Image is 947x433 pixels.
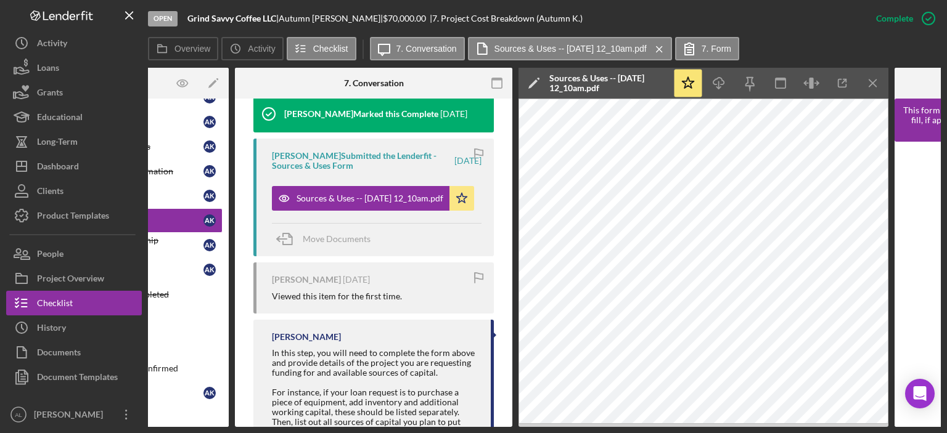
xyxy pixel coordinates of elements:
[6,315,142,340] button: History
[37,105,83,132] div: Educational
[187,13,276,23] b: Grind Savvy Coffee LLC
[203,116,216,128] div: A K
[37,80,63,108] div: Grants
[6,266,142,291] button: Project Overview
[297,193,443,203] div: Sources & Uses -- [DATE] 12_10am.pdf
[905,379,935,408] div: Open Intercom Messenger
[203,140,216,153] div: A K
[272,186,474,211] button: Sources & Uses -- [DATE] 12_10am.pdf
[272,151,453,171] div: [PERSON_NAME] Submitted the Lenderfit - Sources & Uses Form
[272,275,341,285] div: [PERSON_NAME]
[148,11,178,26] div: Open
[279,14,383,23] div: Autumn [PERSON_NAME] |
[203,165,216,177] div: A K
[6,154,142,179] button: Dashboard
[6,31,142,55] button: Activity
[37,340,81,368] div: Documents
[37,315,66,343] div: History
[37,365,118,392] div: Document Templates
[303,233,371,244] span: Move Documents
[494,44,647,54] label: Sources & Uses -- [DATE] 12_10am.pdf
[6,241,142,266] button: People
[37,55,59,83] div: Loans
[272,332,341,342] div: [PERSON_NAME]
[272,224,383,254] button: Move Documents
[468,37,672,60] button: Sources & Uses -- [DATE] 12_10am.pdf
[549,73,666,93] div: Sources & Uses -- [DATE] 12_10am.pdf
[37,266,104,294] div: Project Overview
[370,37,465,60] button: 7. Conversation
[313,44,348,54] label: Checklist
[702,44,731,54] label: 7. Form
[343,275,370,285] time: 2025-08-07 00:37
[31,402,111,430] div: [PERSON_NAME]
[6,340,142,365] button: Documents
[6,402,142,427] button: AL[PERSON_NAME]
[248,44,275,54] label: Activity
[6,55,142,80] button: Loans
[272,291,402,301] div: Viewed this item for the first time.
[203,387,216,399] div: A K
[37,129,78,157] div: Long-Term
[37,241,64,269] div: People
[203,239,216,251] div: A K
[6,291,142,315] button: Checklist
[383,14,430,23] div: $70,000.00
[37,203,109,231] div: Product Templates
[203,264,216,276] div: A K
[174,44,210,54] label: Overview
[287,37,356,60] button: Checklist
[6,80,142,105] button: Grants
[675,37,739,60] button: 7. Form
[6,129,142,154] button: Long-Term
[15,411,22,418] text: AL
[37,291,73,318] div: Checklist
[6,365,142,389] button: Document Templates
[284,109,438,119] div: [PERSON_NAME] Marked this Complete
[430,14,583,23] div: | 7. Project Cost Breakdown (Autumn K.)
[221,37,283,60] button: Activity
[148,37,218,60] button: Overview
[203,214,216,227] div: A K
[440,109,467,119] time: 2025-08-07 17:35
[187,14,279,23] div: |
[272,348,478,378] div: In this step, you will need to complete the form above and provide details of the project you are...
[37,31,67,59] div: Activity
[6,203,142,228] button: Product Templates
[37,154,79,182] div: Dashboard
[6,179,142,203] button: Clients
[864,6,941,31] button: Complete
[37,179,64,206] div: Clients
[344,78,404,88] div: 7. Conversation
[203,190,216,202] div: A K
[6,105,142,129] button: Educational
[876,6,913,31] div: Complete
[454,156,482,166] time: 2025-08-07 04:10
[396,44,457,54] label: 7. Conversation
